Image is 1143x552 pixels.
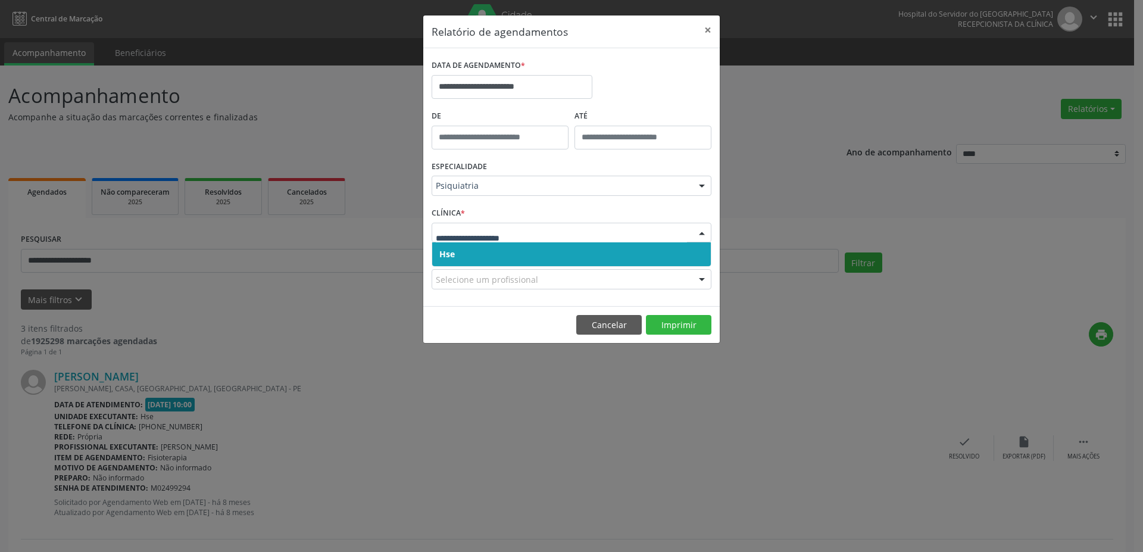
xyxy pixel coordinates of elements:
[432,57,525,75] label: DATA DE AGENDAMENTO
[436,180,687,192] span: Psiquiatria
[432,158,487,176] label: ESPECIALIDADE
[646,315,711,335] button: Imprimir
[436,273,538,286] span: Selecione um profissional
[574,107,711,126] label: ATÉ
[576,315,642,335] button: Cancelar
[439,248,455,260] span: Hse
[432,24,568,39] h5: Relatório de agendamentos
[432,107,569,126] label: De
[696,15,720,45] button: Close
[432,204,465,223] label: CLÍNICA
